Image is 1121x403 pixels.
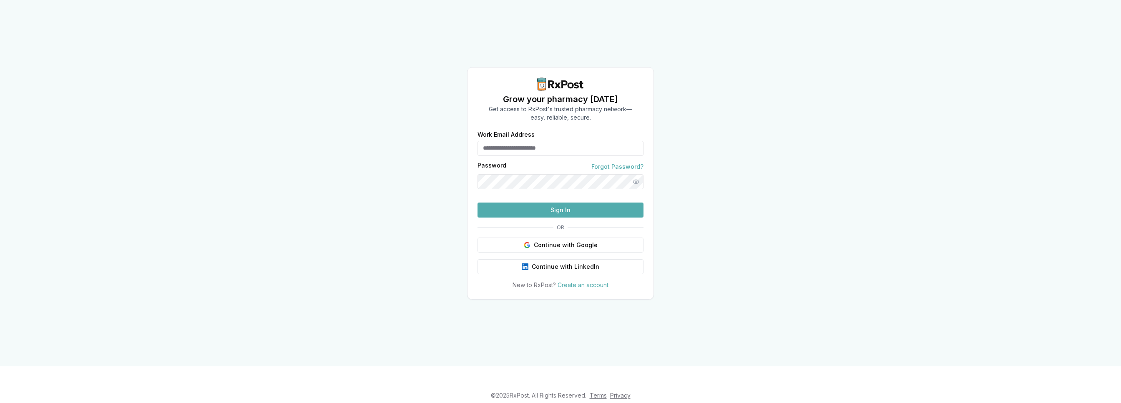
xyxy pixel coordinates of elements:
a: Forgot Password? [591,163,643,171]
img: LinkedIn [522,263,528,270]
button: Continue with LinkedIn [478,259,643,274]
button: Continue with Google [478,238,643,253]
a: Privacy [610,392,631,399]
p: Get access to RxPost's trusted pharmacy network— easy, reliable, secure. [489,105,632,122]
button: Sign In [478,203,643,218]
span: New to RxPost? [513,281,556,288]
button: Show password [628,174,643,189]
span: OR [553,224,568,231]
img: RxPost Logo [534,78,587,91]
a: Create an account [558,281,608,288]
label: Password [478,163,506,171]
label: Work Email Address [478,132,643,138]
img: Google [524,242,530,248]
h1: Grow your pharmacy [DATE] [489,93,632,105]
a: Terms [590,392,607,399]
